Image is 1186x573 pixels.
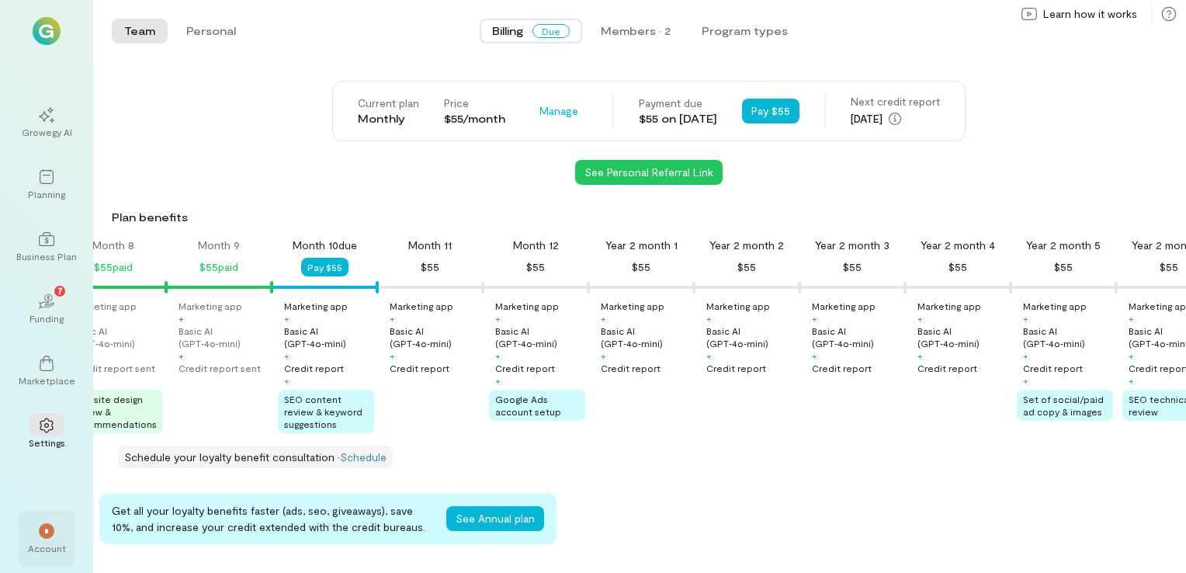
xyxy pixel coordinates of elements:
div: Basic AI (GPT‑4o‑mini) [706,325,796,349]
div: Business Plan [16,250,77,262]
button: Pay $55 [301,258,349,276]
div: Year 2 month 4 [921,238,995,253]
div: Month 9 [198,238,240,253]
span: 7 [57,283,63,297]
div: Credit report [706,362,766,374]
div: Marketing app [73,300,137,312]
div: $55 paid [94,258,133,276]
div: Basic AI (GPT‑4o‑mini) [179,325,269,349]
div: Marketplace [19,374,75,387]
span: Billing [492,23,523,39]
div: Marketing app [390,300,453,312]
div: Marketing app [812,300,876,312]
div: Marketing app [917,300,981,312]
div: + [1023,312,1028,325]
div: Marketing app [284,300,348,312]
div: + [284,374,290,387]
div: + [390,349,395,362]
div: Credit report [812,362,872,374]
a: Marketplace [19,343,75,399]
div: Marketing app [495,300,559,312]
div: Basic AI (GPT‑4o‑mini) [812,325,902,349]
div: Get all your loyalty benefits faster (ads, seo, giveaways), save 10%, and increase your credit ex... [112,502,434,535]
div: + [1023,349,1028,362]
div: Basic AI (GPT‑4o‑mini) [73,325,163,349]
div: + [706,349,712,362]
div: $55 [632,258,650,276]
div: + [706,312,712,325]
div: + [601,349,606,362]
div: [DATE] [851,109,940,128]
div: $55/month [444,111,505,127]
div: $55 [948,258,967,276]
div: + [390,312,395,325]
div: Credit report sent [179,362,261,374]
div: Credit report [495,362,555,374]
div: Credit report [1023,362,1083,374]
div: + [495,312,501,325]
a: Planning [19,157,75,213]
a: Funding [19,281,75,337]
div: Account [28,542,66,554]
span: Manage [539,103,578,119]
div: Marketing app [706,300,770,312]
div: Month 11 [408,238,452,253]
div: Settings [29,436,65,449]
div: $55 on [DATE] [639,111,717,127]
div: Basic AI (GPT‑4o‑mini) [917,325,1007,349]
div: *Account [19,511,75,567]
button: Pay $55 [742,99,799,123]
button: Program types [689,19,800,43]
div: Year 2 month 3 [815,238,889,253]
a: Growegy AI [19,95,75,151]
div: Month 10 due [293,238,357,253]
div: + [284,349,290,362]
div: + [601,312,606,325]
div: + [917,312,923,325]
div: + [1129,312,1134,325]
div: $55 [526,258,545,276]
div: Growegy AI [22,126,72,138]
div: Marketing app [179,300,242,312]
div: $55 [1054,258,1073,276]
div: $55 [737,258,756,276]
span: Website design review & recommendations [73,394,157,429]
span: Set of social/paid ad copy & images [1023,394,1104,417]
button: BillingDue [480,19,582,43]
div: + [812,349,817,362]
div: Basic AI (GPT‑4o‑mini) [284,325,374,349]
div: Planning [28,188,65,200]
div: Members · 2 [601,23,671,39]
div: + [812,312,817,325]
a: Settings [19,405,75,461]
div: Basic AI (GPT‑4o‑mini) [495,325,585,349]
div: + [284,312,290,325]
div: Credit report [390,362,449,374]
div: Year 2 month 1 [605,238,678,253]
div: Basic AI (GPT‑4o‑mini) [601,325,691,349]
div: Year 2 month 2 [709,238,784,253]
span: Schedule your loyalty benefit consultation · [124,450,340,464]
div: Basic AI (GPT‑4o‑mini) [390,325,480,349]
button: Members · 2 [588,19,683,43]
div: $55 [1160,258,1178,276]
div: Current plan [358,95,419,111]
div: + [1023,374,1028,387]
div: Marketing app [1023,300,1087,312]
span: SEO content review & keyword suggestions [284,394,362,429]
div: Monthly [358,111,419,127]
div: $55 [843,258,862,276]
div: Payment due [639,95,717,111]
div: Credit report sent [73,362,155,374]
div: + [917,349,923,362]
div: Next credit report [851,94,940,109]
a: Business Plan [19,219,75,275]
div: Month 8 [92,238,134,253]
button: See Personal Referral Link [575,160,723,185]
div: $55 paid [199,258,238,276]
div: Funding [29,312,64,325]
div: + [179,312,184,325]
button: Personal [174,19,248,43]
div: Basic AI (GPT‑4o‑mini) [1023,325,1113,349]
div: $55 [421,258,439,276]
